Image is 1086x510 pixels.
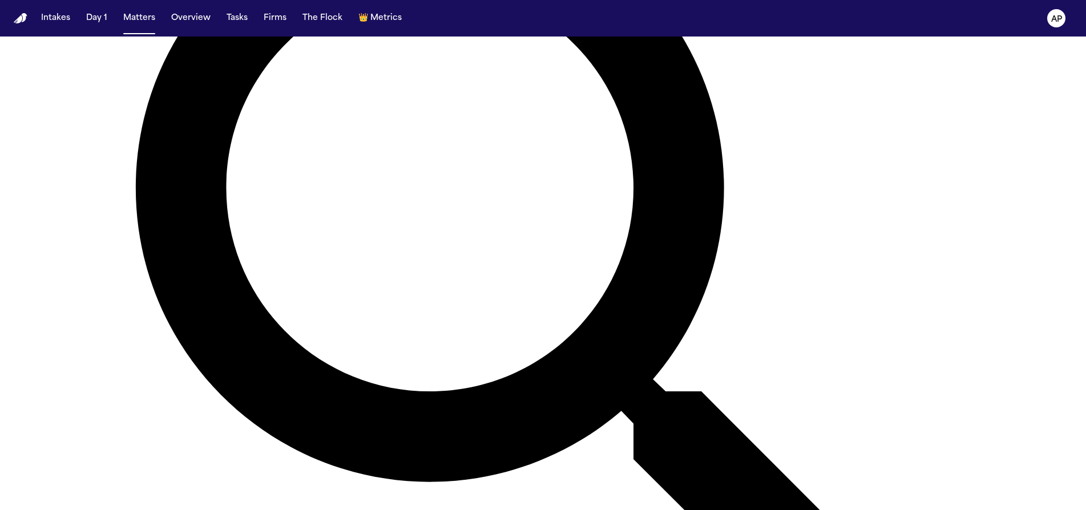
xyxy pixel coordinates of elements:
[119,8,160,29] button: Matters
[14,13,27,24] a: Home
[82,8,112,29] button: Day 1
[354,8,406,29] button: crownMetrics
[222,8,252,29] button: Tasks
[298,8,347,29] button: The Flock
[37,8,75,29] button: Intakes
[14,13,27,24] img: Finch Logo
[167,8,215,29] button: Overview
[259,8,291,29] button: Firms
